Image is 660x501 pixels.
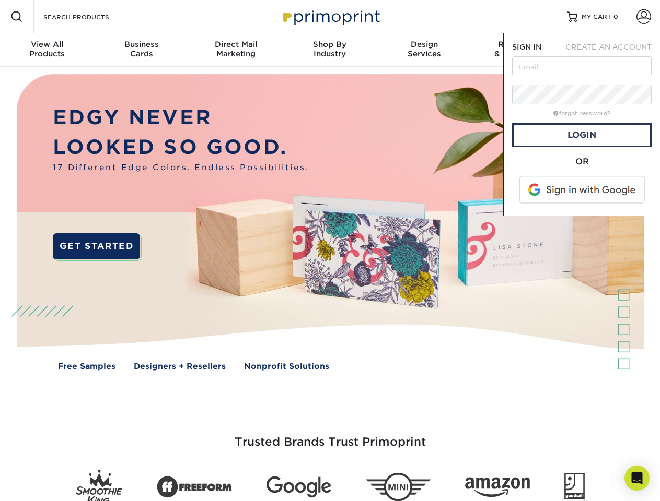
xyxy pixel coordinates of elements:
img: Primoprint [278,5,383,28]
a: BusinessCards [94,33,188,67]
a: Resources& Templates [471,33,565,67]
span: Direct Mail [189,40,283,49]
span: Resources [471,40,565,49]
img: Google [267,476,331,498]
a: Designers + Resellers [134,361,226,373]
a: Nonprofit Solutions [244,361,329,373]
div: Industry [283,40,377,58]
span: Business [94,40,188,49]
h3: Trusted Brands Trust Primoprint [25,410,636,461]
span: Design [377,40,471,49]
span: SIGN IN [512,43,541,51]
div: OR [512,156,652,168]
div: Cards [94,40,188,58]
img: Goodwill [564,473,585,501]
span: Shop By [283,40,377,49]
p: EDGY NEVER [53,103,309,133]
input: SEARCH PRODUCTS..... [42,10,144,23]
a: GET STARTED [53,233,140,259]
img: Amazon [465,478,530,497]
a: Shop ByIndustry [283,33,377,67]
span: 0 [613,13,618,20]
div: Services [377,40,471,58]
div: & Templates [471,40,565,58]
p: LOOKED SO GOOD. [53,133,309,162]
div: Marketing [189,40,283,58]
span: MY CART [582,13,611,21]
a: Free Samples [58,361,115,373]
span: CREATE AN ACCOUNT [565,43,652,51]
a: Login [512,123,652,147]
a: forgot password? [553,110,610,117]
a: Direct MailMarketing [189,33,283,67]
a: DesignServices [377,33,471,67]
input: Email [512,56,652,76]
span: 17 Different Edge Colors. Endless Possibilities. [53,162,309,174]
div: Open Intercom Messenger [624,466,650,491]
